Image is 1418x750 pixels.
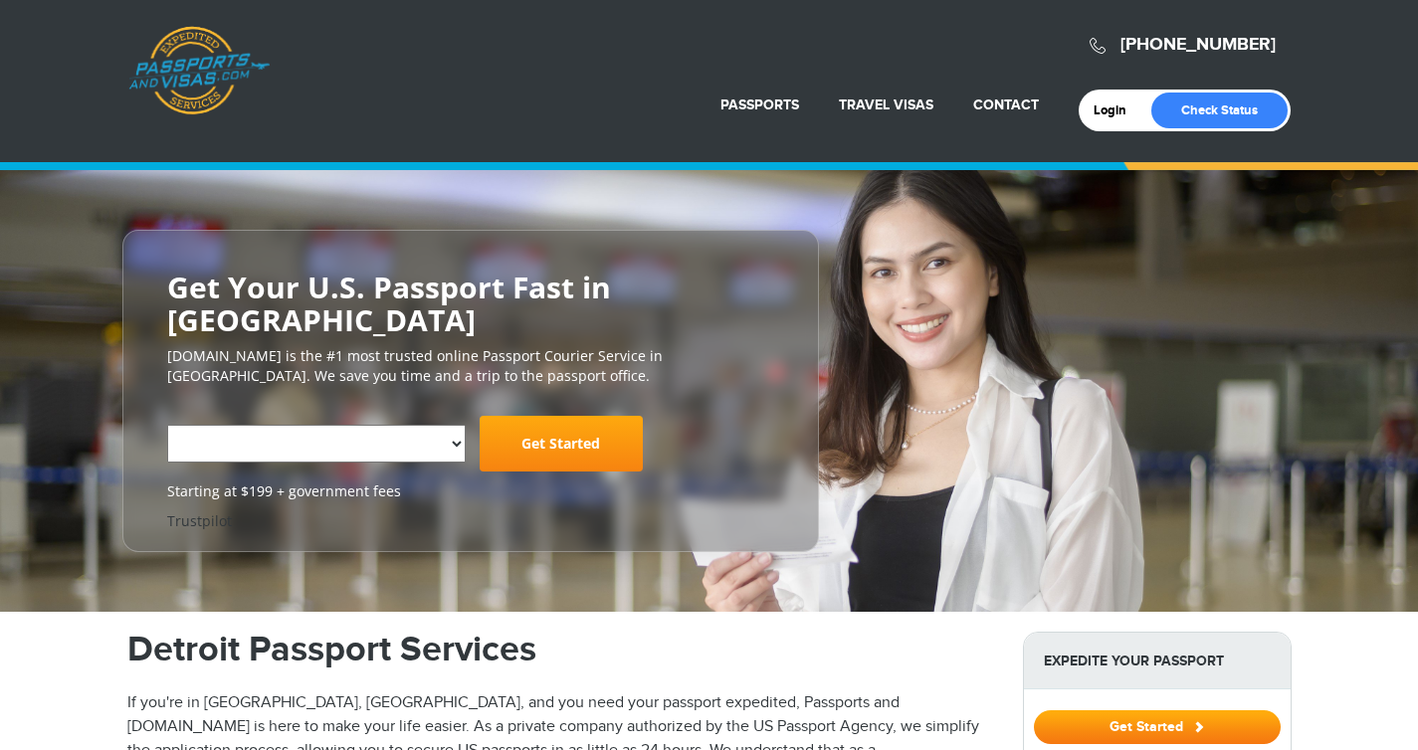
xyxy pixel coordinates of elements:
[480,416,643,471] a: Get Started
[1120,34,1276,56] a: [PHONE_NUMBER]
[973,96,1039,113] a: Contact
[167,481,774,501] span: Starting at $199 + government fees
[167,271,774,336] h2: Get Your U.S. Passport Fast in [GEOGRAPHIC_DATA]
[167,346,774,386] p: [DOMAIN_NAME] is the #1 most trusted online Passport Courier Service in [GEOGRAPHIC_DATA]. We sav...
[720,96,799,113] a: Passports
[1034,718,1281,734] a: Get Started
[1034,710,1281,744] button: Get Started
[127,632,993,667] h1: Detroit Passport Services
[167,511,232,530] a: Trustpilot
[839,96,933,113] a: Travel Visas
[128,26,270,115] a: Passports & [DOMAIN_NAME]
[1151,93,1288,128] a: Check Status
[1094,102,1140,118] a: Login
[1024,633,1291,689] strong: Expedite Your Passport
